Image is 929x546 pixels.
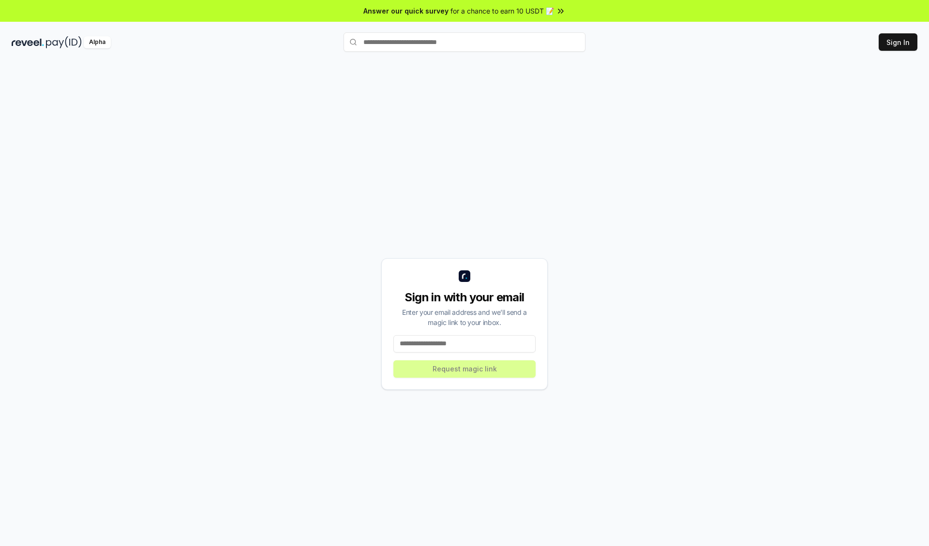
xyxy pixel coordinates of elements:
button: Sign In [879,33,917,51]
span: for a chance to earn 10 USDT 📝 [450,6,554,16]
div: Sign in with your email [393,290,536,305]
div: Enter your email address and we’ll send a magic link to your inbox. [393,307,536,327]
span: Answer our quick survey [363,6,449,16]
img: logo_small [459,270,470,282]
div: Alpha [84,36,111,48]
img: pay_id [46,36,82,48]
img: reveel_dark [12,36,44,48]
